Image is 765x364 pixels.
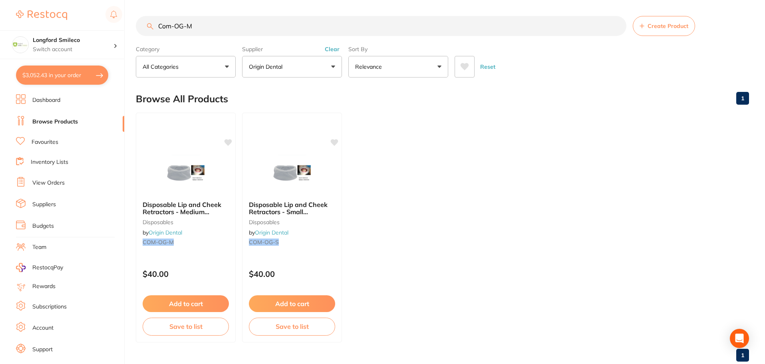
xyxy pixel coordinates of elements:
button: Relevance [348,56,448,78]
button: Add to cart [143,295,229,312]
span: by [249,229,288,236]
button: Add to cart [249,295,335,312]
a: Dashboard [32,96,60,104]
p: $40.00 [249,269,335,278]
img: Disposable Lip and Cheek Retractors - Small (20pcs/box) [266,155,318,195]
a: RestocqPay [16,263,63,272]
span: Create Product [648,23,688,29]
p: Origin Dental [249,63,286,71]
p: All Categories [143,63,182,71]
button: Origin Dental [242,56,342,78]
button: Clear [322,46,342,53]
span: Disposable Lip and Cheek Retractors - Small (20pcs/box) [249,201,328,223]
a: Browse Products [32,118,78,126]
a: 1 [736,90,749,106]
a: Rewards [32,282,56,290]
a: Origin Dental [149,229,182,236]
button: All Categories [136,56,236,78]
span: by [143,229,182,236]
a: Account [32,324,54,332]
em: COM-OG-S [249,239,279,246]
label: Sort By [348,46,448,53]
a: Team [32,243,46,251]
p: Relevance [355,63,385,71]
a: Subscriptions [32,303,67,311]
img: Disposable Lip and Cheek Retractors - Medium (20pcs/box) [160,155,212,195]
a: Origin Dental [255,229,288,236]
a: Support [32,346,53,354]
a: Budgets [32,222,54,230]
a: Favourites [32,138,58,146]
p: Switch account [33,46,113,54]
small: disposables [143,219,229,225]
span: RestocqPay [32,264,63,272]
em: COM-OG-M [143,239,174,246]
a: Suppliers [32,201,56,209]
label: Supplier [242,46,342,53]
button: Save to list [143,318,229,335]
a: Inventory Lists [31,158,68,166]
img: RestocqPay [16,263,26,272]
button: Reset [478,56,498,78]
a: 1 [736,347,749,363]
label: Category [136,46,236,53]
button: Save to list [249,318,335,335]
b: Disposable Lip and Cheek Retractors - Small (20pcs/box) [249,201,335,216]
img: Restocq Logo [16,10,67,20]
a: Restocq Logo [16,6,67,24]
div: Open Intercom Messenger [730,329,749,348]
button: $3,052.43 in your order [16,66,108,85]
img: Longford Smileco [12,37,28,53]
p: $40.00 [143,269,229,278]
h4: Longford Smileco [33,36,113,44]
b: Disposable Lip and Cheek Retractors - Medium (20pcs/box) [143,201,229,216]
button: Create Product [633,16,695,36]
a: View Orders [32,179,65,187]
h2: Browse All Products [136,93,228,105]
small: disposables [249,219,335,225]
span: Disposable Lip and Cheek Retractors - Medium (20pcs/box) [143,201,221,223]
input: Search Products [136,16,626,36]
